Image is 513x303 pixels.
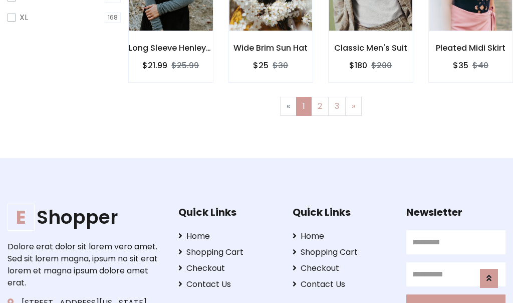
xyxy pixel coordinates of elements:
a: Shopping Cart [293,246,392,258]
h6: Wide Brim Sun Hat [229,43,313,53]
h6: $35 [453,61,468,70]
h5: Quick Links [178,206,278,218]
h6: $180 [349,61,367,70]
span: 168 [105,13,121,23]
a: 2 [311,97,329,116]
h5: Quick Links [293,206,392,218]
del: $25.99 [171,60,199,71]
a: 1 [296,97,312,116]
h6: $21.99 [142,61,167,70]
a: Shopping Cart [178,246,278,258]
p: Dolore erat dolor sit lorem vero amet. Sed sit lorem magna, ipsum no sit erat lorem et magna ipsu... [8,241,163,289]
a: Next [345,97,362,116]
span: » [352,100,355,112]
h6: Pleated Midi Skirt [429,43,513,53]
a: Contact Us [293,278,392,290]
label: XL [20,12,28,24]
del: $40 [472,60,488,71]
h6: $25 [253,61,269,70]
del: $30 [273,60,288,71]
a: Checkout [293,262,392,274]
a: Home [293,230,392,242]
a: EShopper [8,206,163,229]
a: 3 [328,97,346,116]
a: Contact Us [178,278,278,290]
h5: Newsletter [406,206,505,218]
h1: Shopper [8,206,163,229]
h6: Long Sleeve Henley T-Shirt [129,43,213,53]
nav: Page navigation [136,97,505,116]
a: Checkout [178,262,278,274]
span: E [8,204,35,231]
h6: Classic Men's Suit [329,43,413,53]
a: Home [178,230,278,242]
del: $200 [371,60,392,71]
